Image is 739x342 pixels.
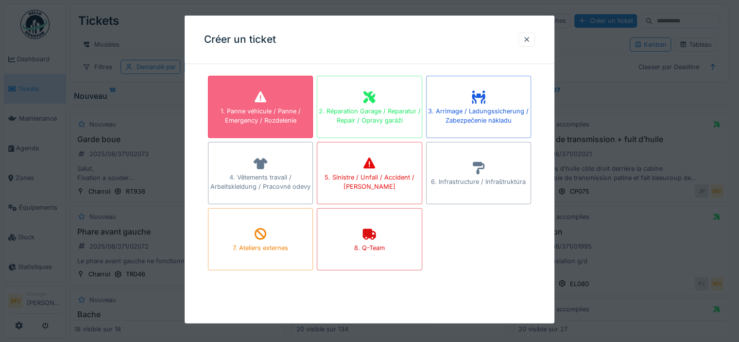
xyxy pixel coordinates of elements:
[317,106,421,125] div: 2. Réparation Garage / Reparatur / Repair / Opravy garáží
[317,172,421,191] div: 5. Sinistre / Unfall / Accident / [PERSON_NAME]
[354,243,385,252] div: 8. Q-Team
[431,177,526,186] div: 6. Infrastructure / Infraštruktúra
[204,34,276,46] h3: Créer un ticket
[427,106,531,125] div: 3. Arrimage / Ladungssicherung / Zabezpečenie nákladu
[208,106,312,125] div: 1. Panne véhicule / Panne / Emergency / Rozdelenie
[208,172,312,191] div: 4. Vêtements travail / Arbeitskleidung / Pracovné odevy
[233,243,288,252] div: 7. Ateliers externes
